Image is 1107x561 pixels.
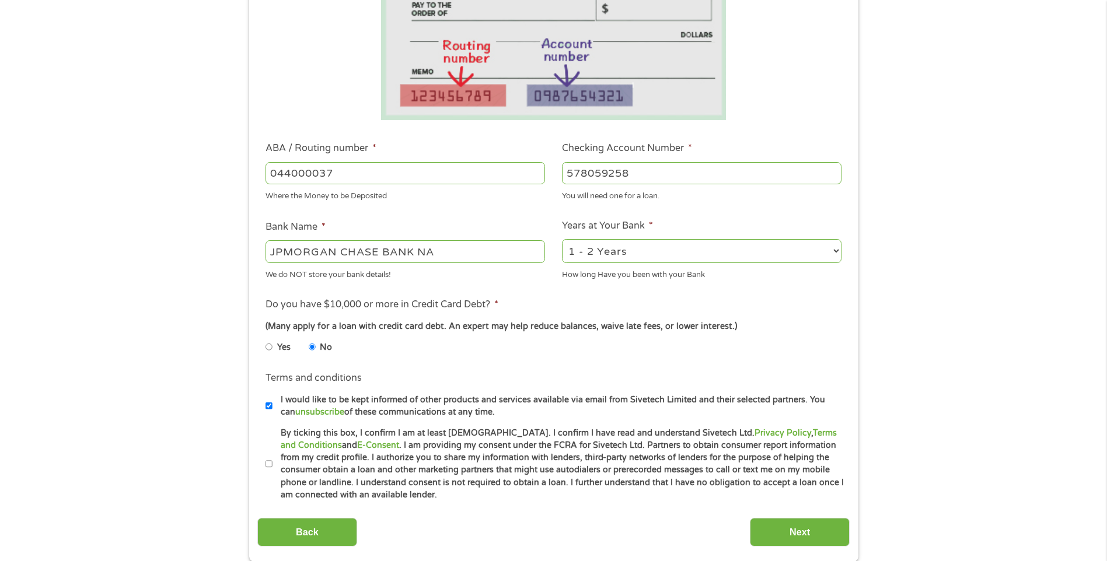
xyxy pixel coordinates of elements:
[257,518,357,546] input: Back
[562,220,653,232] label: Years at Your Bank
[266,320,841,333] div: (Many apply for a loan with credit card debt. An expert may help reduce balances, waive late fees...
[562,265,841,280] div: How long Have you been with your Bank
[266,372,362,384] label: Terms and conditions
[562,162,841,184] input: 345634636
[562,187,841,202] div: You will need one for a loan.
[266,162,545,184] input: 263177916
[266,142,376,155] label: ABA / Routing number
[562,142,692,155] label: Checking Account Number
[357,440,399,450] a: E-Consent
[277,341,291,354] label: Yes
[273,394,845,419] label: I would like to be kept informed of other products and services available via email from Sivetech...
[755,428,811,438] a: Privacy Policy
[273,427,845,502] label: By ticking this box, I confirm I am at least [DEMOGRAPHIC_DATA]. I confirm I have read and unders...
[320,341,332,354] label: No
[266,299,498,311] label: Do you have $10,000 or more in Credit Card Debt?
[266,265,545,280] div: We do NOT store your bank details!
[281,428,837,450] a: Terms and Conditions
[266,221,326,233] label: Bank Name
[750,518,850,546] input: Next
[266,187,545,202] div: Where the Money to be Deposited
[295,407,344,417] a: unsubscribe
